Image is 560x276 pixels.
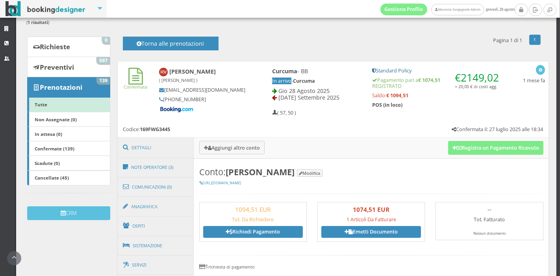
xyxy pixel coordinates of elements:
h5: Codice: [123,126,170,132]
a: Scadute (0) [27,156,110,170]
span: [DATE] Settembre 2025 [278,94,339,101]
a: Richiedi Pagamento [203,226,303,238]
b: Non Assegnate (0) [35,116,77,122]
button: Modifica [297,169,323,177]
a: Emetti Documento [321,226,421,238]
h3: Conto: [199,167,543,177]
span: In arrivo [272,78,291,84]
h5: ( 57, 50 ) [272,110,296,116]
h5: [PHONE_NUMBER] [159,96,246,102]
h4: Torna alle prenotazioni [132,40,210,52]
b: 169FWG3445 [140,126,170,133]
span: 597 [96,57,110,64]
b: Prenotazioni [40,83,82,92]
a: Prenotazioni 139 [27,77,110,98]
h5: Pagamento pari a REGISTRATO [372,77,502,89]
h5: [EMAIL_ADDRESS][DOMAIN_NAME] [159,87,246,93]
h5: Saldo: [372,93,502,98]
a: Anagrafica [118,196,194,217]
a: Dettagli [118,137,194,158]
b: In attesa (0) [35,131,62,137]
button: Aggiungi altro conto [199,141,265,154]
h3: 1094,51 EUR [203,206,303,213]
h4: 1 [199,263,543,270]
span: Gio 28 Agosto 2025 [278,87,330,94]
b: Curcuma [293,78,315,84]
b: Tutte [35,101,47,107]
b: Preventivi [40,63,74,72]
a: Richieste 0 [27,37,110,57]
h5: Tot. Da Richiedere [203,217,303,222]
b: [PERSON_NAME] [159,68,216,83]
img: BookingDesigner.com [6,1,85,17]
a: Note Operatore (3) [118,157,194,178]
b: 1074,51 EUR [353,206,389,213]
h5: Tot. Fatturato [439,217,539,222]
h6: ( ) [27,20,546,25]
b: [PERSON_NAME] [226,166,295,178]
span: € [455,70,499,85]
h5: Standard Policy [372,68,502,74]
a: Cancellate (45) [27,170,110,185]
button: CRM [27,206,110,220]
div: Nessun documento [439,231,539,236]
a: In attesa (0) [27,126,110,141]
h5: 1 Articoli Da Fatturare [321,217,421,222]
small: richiesta di pagamento [208,264,254,270]
small: ( [PERSON_NAME] ) [159,77,197,83]
b: Richieste [40,42,70,51]
a: Ospiti [118,216,194,236]
a: Confermata [124,78,148,90]
span: giovedì, 28 agosto [380,4,515,15]
b: Cancellate (45) [35,174,69,181]
b: POS (in loco) [372,102,402,108]
button: Torna alle prenotazioni [123,37,219,50]
img: Remi Volpe [159,68,168,77]
h3: -- [439,206,539,213]
a: Comunicazioni (0) [118,177,194,197]
strong: € 1094,51 [386,92,408,99]
button: Registra un Pagamento Ricevuto [448,141,543,154]
b: Confermate (139) [35,145,74,152]
a: Sistemazione [118,235,194,256]
span: 2149,02 [461,70,499,85]
b: Curcuma [272,67,297,75]
h5: Pagina 1 di 1 [493,37,522,43]
a: [URL][DOMAIN_NAME] [199,180,241,185]
a: Confermate (139) [27,141,110,156]
h5: - [272,78,362,84]
b: 1 risultati [28,19,48,25]
span: 139 [96,78,110,85]
strong: € 1074,51 [418,77,440,83]
small: + 20,00 € di costi agg. [455,83,497,89]
a: Non Assegnate (0) [27,112,110,127]
a: 1 [529,35,541,45]
b: Scadute (0) [35,160,60,166]
a: Servizi [118,255,194,275]
h5: 1 mese fa [523,78,545,83]
img: Booking-com-logo.png [159,106,195,113]
a: Tutte [27,97,110,112]
a: Gestione Profilo [380,4,428,15]
a: Preventivi 597 [27,57,110,77]
span: 0 [102,37,110,44]
h4: - BB [272,68,362,74]
h5: Confermata il: 27 luglio 2025 alle 18:34 [452,126,543,132]
a: Masseria Gorgognolo Admin [431,4,484,15]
